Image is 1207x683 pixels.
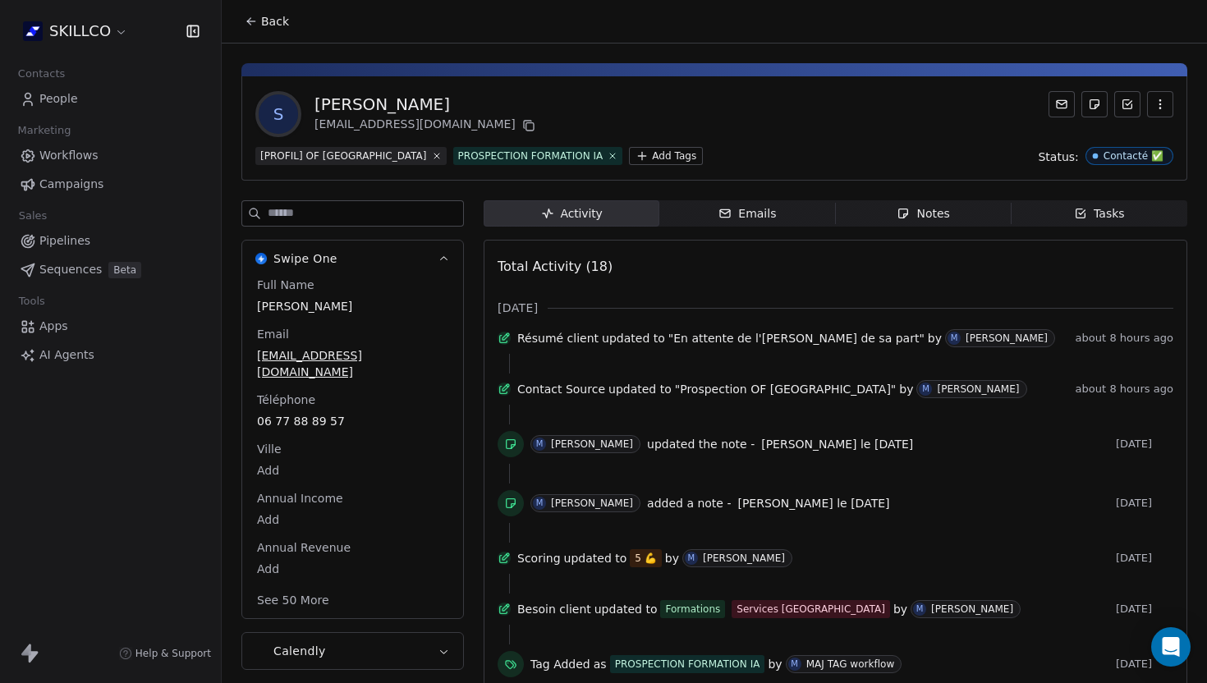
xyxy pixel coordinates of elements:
[1076,383,1173,396] span: about 8 hours ago
[257,413,448,429] span: 06 77 88 89 57
[261,13,289,30] span: Back
[257,462,448,479] span: Add
[1038,149,1078,165] span: Status:
[629,147,703,165] button: Add Tags
[11,289,52,314] span: Tools
[594,601,658,617] span: updated to
[1116,658,1173,671] span: [DATE]
[966,332,1048,344] div: [PERSON_NAME]
[530,656,590,672] span: Tag Added
[13,341,208,369] a: AI Agents
[242,241,463,277] button: Swipe OneSwipe One
[39,176,103,193] span: Campaigns
[806,658,895,670] div: MAJ TAG workflow
[498,259,613,274] span: Total Activity (18)
[1116,603,1173,616] span: [DATE]
[1116,438,1173,451] span: [DATE]
[273,250,337,267] span: Swipe One
[259,94,298,134] span: S
[254,277,318,293] span: Full Name
[931,603,1013,615] div: [PERSON_NAME]
[768,656,782,672] span: by
[608,381,672,397] span: updated to
[257,347,448,380] span: [EMAIL_ADDRESS][DOMAIN_NAME]
[1076,332,1173,345] span: about 8 hours ago
[13,313,208,340] a: Apps
[937,383,1019,395] div: [PERSON_NAME]
[242,633,463,669] button: CalendlyCalendly
[39,90,78,108] span: People
[119,647,211,660] a: Help & Support
[13,256,208,283] a: SequencesBeta
[260,149,427,163] div: [PROFIL] OF [GEOGRAPHIC_DATA]
[108,262,141,278] span: Beta
[257,511,448,528] span: Add
[242,277,463,618] div: Swipe OneSwipe One
[602,330,665,346] span: updated to
[564,550,627,566] span: updated to
[13,85,208,112] a: People
[517,381,605,397] span: Contact Source
[675,381,897,397] span: "Prospection OF [GEOGRAPHIC_DATA]"
[536,438,544,451] div: M
[39,147,99,164] span: Workflows
[635,550,656,566] div: 5 💪
[897,205,949,222] div: Notes
[1116,552,1173,565] span: [DATE]
[13,171,208,198] a: Campaigns
[916,603,924,616] div: M
[551,438,633,450] div: [PERSON_NAME]
[247,585,339,615] button: See 50 More
[718,205,776,222] div: Emails
[737,497,889,510] span: [PERSON_NAME] le [DATE]
[23,21,43,41] img: Skillco%20logo%20icon%20(2).png
[665,601,720,617] div: Formations
[703,552,785,564] div: [PERSON_NAME]
[517,601,591,617] span: Besoin client
[39,232,90,250] span: Pipelines
[517,330,599,346] span: Résumé client
[928,330,942,346] span: by
[665,550,679,566] span: by
[615,657,760,672] div: PROSPECTION FORMATION IA
[255,253,267,264] img: Swipe One
[254,490,346,507] span: Annual Income
[13,227,208,254] a: Pipelines
[255,645,267,657] img: Calendly
[235,7,299,36] button: Back
[39,318,68,335] span: Apps
[13,142,208,169] a: Workflows
[737,601,885,617] div: Services [GEOGRAPHIC_DATA]
[536,497,544,510] div: M
[39,346,94,364] span: AI Agents
[254,392,319,408] span: Téléphone
[11,118,78,143] span: Marketing
[1151,627,1191,667] div: Open Intercom Messenger
[951,332,958,345] div: M
[257,298,448,314] span: [PERSON_NAME]
[899,381,913,397] span: by
[314,116,539,135] div: [EMAIL_ADDRESS][DOMAIN_NAME]
[257,561,448,577] span: Add
[498,300,538,316] span: [DATE]
[761,438,913,451] span: [PERSON_NAME] le [DATE]
[551,497,633,509] div: [PERSON_NAME]
[1074,205,1125,222] div: Tasks
[647,495,731,511] span: added a note -
[761,434,913,454] a: [PERSON_NAME] le [DATE]
[1104,150,1163,162] div: Contacté ✅
[39,261,102,278] span: Sequences
[20,17,131,45] button: SKILLCO
[314,93,539,116] div: [PERSON_NAME]
[668,330,925,346] span: "En attente de l'[PERSON_NAME] de sa part"
[254,326,292,342] span: Email
[791,658,798,671] div: M
[11,204,54,228] span: Sales
[49,21,111,42] span: SKILLCO
[647,436,755,452] span: updated the note -
[273,643,326,659] span: Calendly
[458,149,603,163] div: PROSPECTION FORMATION IA
[254,441,285,457] span: Ville
[1116,497,1173,510] span: [DATE]
[893,601,907,617] span: by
